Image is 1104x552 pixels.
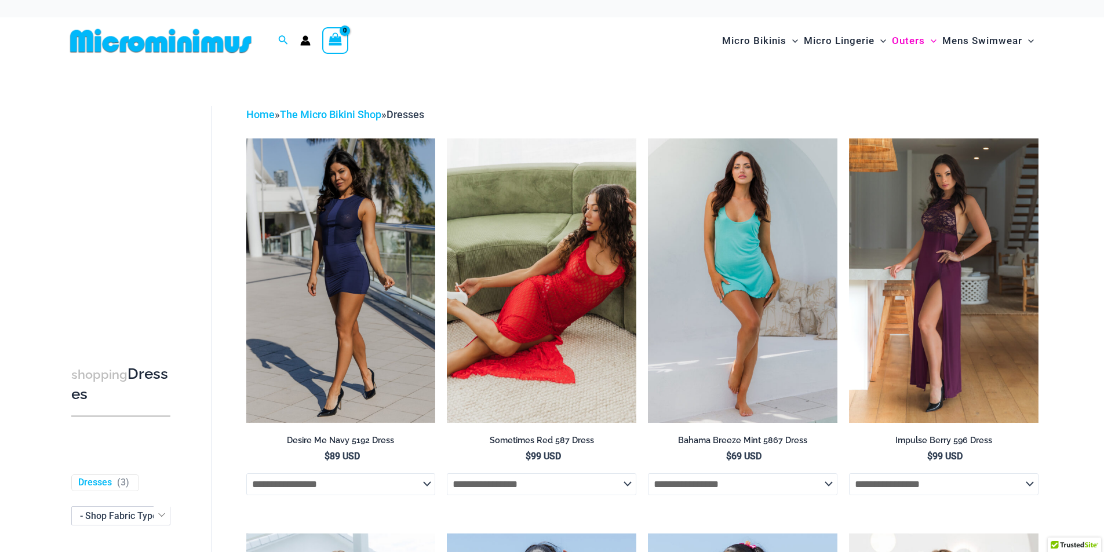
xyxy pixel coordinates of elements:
a: Micro LingerieMenu ToggleMenu Toggle [801,23,889,59]
span: Menu Toggle [925,26,937,56]
a: Bahama Breeze Mint 5867 Dress [648,435,837,450]
span: Micro Bikinis [722,26,786,56]
a: Mens SwimwearMenu ToggleMenu Toggle [939,23,1037,59]
bdi: 99 USD [927,451,963,462]
span: - Shop Fabric Type [71,506,170,525]
span: » » [246,108,424,120]
a: Impulse Berry 596 Dress [849,435,1039,450]
a: Search icon link [278,34,289,48]
a: Account icon link [300,35,311,46]
img: Impulse Berry 596 Dress 02 [849,138,1039,422]
h2: Impulse Berry 596 Dress [849,435,1039,446]
a: Dresses [78,477,112,489]
a: Home [246,108,275,120]
span: Dresses [387,108,424,120]
a: OutersMenu ToggleMenu Toggle [889,23,939,59]
span: 3 [121,477,126,488]
a: Sometimes Red 587 Dress [447,435,636,450]
img: MM SHOP LOGO FLAT [65,28,256,54]
img: Bahama Breeze Mint 5867 Dress 01 [648,138,837,422]
a: Desire Me Navy 5192 Dress [246,435,436,450]
a: The Micro Bikini Shop [280,108,381,120]
bdi: 69 USD [726,451,761,462]
span: - Shop Fabric Type [72,507,170,525]
span: $ [726,451,731,462]
span: Menu Toggle [1022,26,1034,56]
iframe: TrustedSite Certified [71,97,176,328]
span: $ [927,451,932,462]
h3: Dresses [71,364,170,404]
h2: Desire Me Navy 5192 Dress [246,435,436,446]
span: ( ) [117,477,129,489]
span: Menu Toggle [875,26,886,56]
span: shopping [71,367,127,382]
h2: Sometimes Red 587 Dress [447,435,636,446]
a: Sometimes Red 587 Dress 10Sometimes Red 587 Dress 09Sometimes Red 587 Dress 09 [447,138,636,422]
span: Menu Toggle [786,26,798,56]
h2: Bahama Breeze Mint 5867 Dress [648,435,837,446]
span: $ [526,451,531,462]
span: Outers [892,26,925,56]
span: - Shop Fabric Type [80,510,158,521]
a: Impulse Berry 596 Dress 02Impulse Berry 596 Dress 03Impulse Berry 596 Dress 03 [849,138,1039,422]
bdi: 89 USD [325,451,360,462]
a: View Shopping Cart, empty [322,27,349,54]
a: Desire Me Navy 5192 Dress 11Desire Me Navy 5192 Dress 09Desire Me Navy 5192 Dress 09 [246,138,436,422]
span: Micro Lingerie [804,26,875,56]
span: $ [325,451,330,462]
a: Micro BikinisMenu ToggleMenu Toggle [719,23,801,59]
a: Bahama Breeze Mint 5867 Dress 01Bahama Breeze Mint 5867 Dress 03Bahama Breeze Mint 5867 Dress 03 [648,138,837,422]
img: Desire Me Navy 5192 Dress 11 [246,138,436,422]
img: Sometimes Red 587 Dress 10 [447,138,636,422]
span: Mens Swimwear [942,26,1022,56]
nav: Site Navigation [717,21,1039,60]
bdi: 99 USD [526,451,561,462]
